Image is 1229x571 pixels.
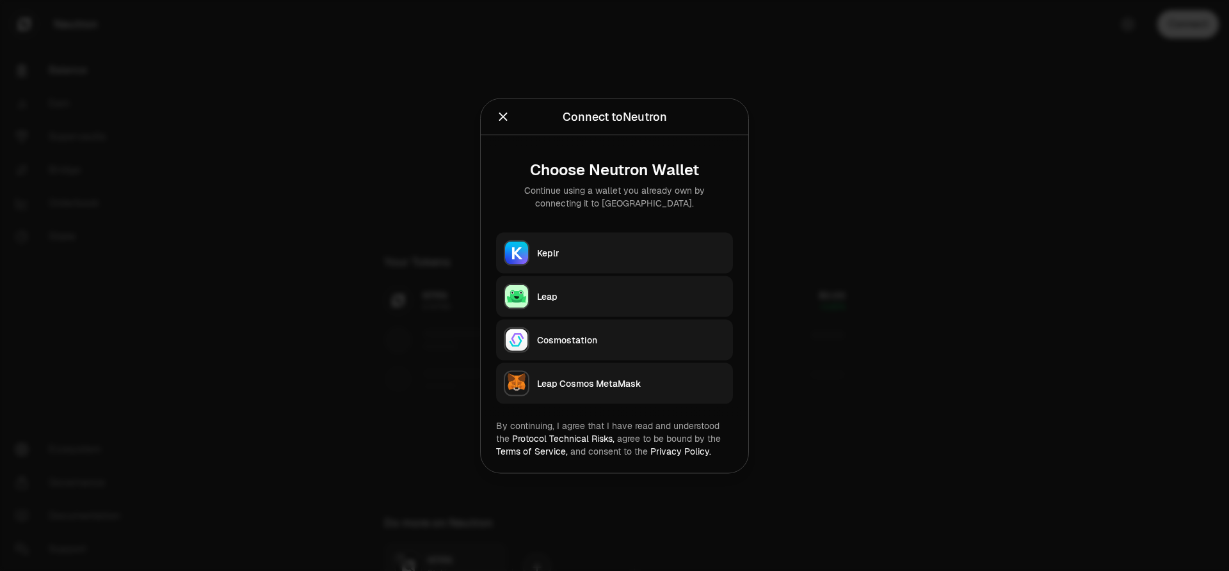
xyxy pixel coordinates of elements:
[496,445,568,457] a: Terms of Service,
[506,184,723,209] div: Continue using a wallet you already own by connecting it to [GEOGRAPHIC_DATA].
[537,377,725,389] div: Leap Cosmos MetaMask
[537,333,725,346] div: Cosmostation
[505,372,528,395] img: Leap Cosmos MetaMask
[650,445,711,457] a: Privacy Policy.
[496,363,733,403] button: Leap Cosmos MetaMaskLeap Cosmos MetaMask
[563,107,667,125] div: Connect to Neutron
[537,290,725,302] div: Leap
[505,328,528,351] img: Cosmostation
[506,160,723,178] div: Choose Neutron Wallet
[505,285,528,308] img: Leap
[496,107,510,125] button: Close
[496,419,733,457] div: By continuing, I agree that I have read and understood the agree to be bound by the and consent t...
[505,241,528,264] img: Keplr
[496,276,733,317] button: LeapLeap
[512,432,614,444] a: Protocol Technical Risks,
[537,246,725,259] div: Keplr
[496,319,733,360] button: CosmostationCosmostation
[496,232,733,273] button: KeplrKeplr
